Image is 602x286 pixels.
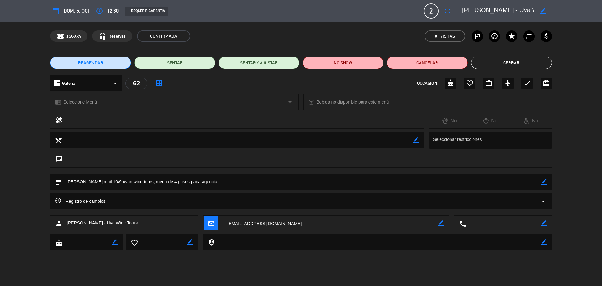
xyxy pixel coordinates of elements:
[208,220,214,227] i: mail_outline
[387,57,467,69] button: Cancelar
[55,116,63,125] i: healing
[208,239,215,246] i: person_pin
[316,99,389,106] span: Bebida no disponible para este menú
[447,79,454,87] i: cake
[67,219,138,227] span: [PERSON_NAME] - Uva Wine Tours
[78,60,103,66] span: REAGENDAR
[541,220,547,226] i: border_color
[471,57,552,69] button: Cerrar
[542,32,550,40] i: attach_money
[66,33,81,40] span: sSGXk4
[55,155,63,164] i: chat
[508,32,515,40] i: star
[156,79,163,87] i: border_all
[444,7,451,15] i: fullscreen
[55,239,62,246] i: cake
[62,80,75,87] span: Galeria
[125,7,168,16] div: REQUERIR GARANTÍA
[470,117,511,125] div: No
[491,32,498,40] i: block
[55,137,62,143] i: local_dining
[504,79,512,87] i: airplanemode_active
[52,7,60,15] i: calendar_today
[219,57,299,69] button: SENTAR Y AJUSTAR
[308,99,314,105] i: local_bar
[541,239,547,245] i: border_color
[511,117,552,125] div: No
[440,33,455,40] em: Visitas
[413,137,419,143] i: border_color
[107,7,119,15] span: 12:30
[131,239,138,246] i: favorite_border
[459,220,466,227] i: local_phone
[523,79,531,87] i: check
[108,33,126,40] span: Reservas
[485,79,493,87] i: work_outline
[417,80,438,87] span: OCCASION:
[438,220,444,226] i: border_color
[53,79,61,87] i: dashboard
[57,32,64,40] span: confirmation_number
[63,99,97,106] span: Seleccione Menú
[542,79,550,87] i: card_giftcard
[303,57,383,69] button: NO SHOW
[134,57,215,69] button: SENTAR
[112,79,119,87] i: arrow_drop_down
[99,32,106,40] i: headset_mic
[435,33,437,40] span: 0
[125,78,147,89] div: 62
[466,79,473,87] i: favorite_border
[286,98,294,106] i: arrow_drop_down
[55,219,63,227] i: person
[55,179,62,186] i: subject
[473,32,481,40] i: outlined_flag
[112,239,118,245] i: border_color
[541,179,547,185] i: border_color
[187,239,193,245] i: border_color
[429,117,470,125] div: No
[96,7,103,15] i: access_time
[64,7,91,15] span: dom. 5, oct.
[540,8,546,14] i: border_color
[424,3,439,19] span: 2
[540,197,547,205] i: arrow_drop_down
[525,32,533,40] i: repeat
[55,197,106,205] span: Registro de cambios
[137,30,190,42] span: CONFIRMADA
[55,99,61,105] i: chrome_reader_mode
